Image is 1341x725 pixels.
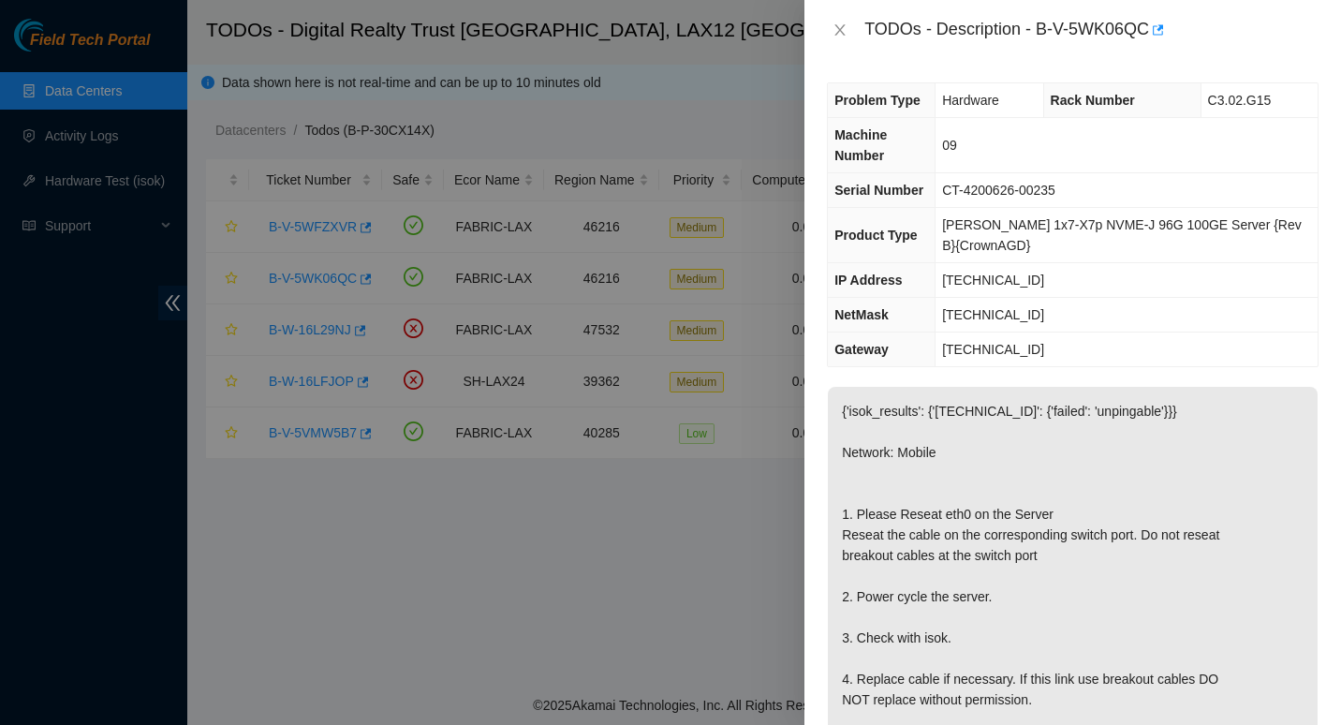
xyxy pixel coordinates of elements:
span: [TECHNICAL_ID] [942,342,1044,357]
span: Rack Number [1051,93,1135,108]
span: C3.02.G15 [1208,93,1272,108]
span: Serial Number [834,183,923,198]
span: IP Address [834,273,902,288]
span: Problem Type [834,93,921,108]
span: [TECHNICAL_ID] [942,307,1044,322]
span: Hardware [942,93,999,108]
span: NetMask [834,307,889,322]
span: [TECHNICAL_ID] [942,273,1044,288]
span: [PERSON_NAME] 1x7-X7p NVME-J 96G 100GE Server {Rev B}{CrownAGD} [942,217,1302,253]
span: close [833,22,847,37]
span: 09 [942,138,957,153]
button: Close [827,22,853,39]
span: CT-4200626-00235 [942,183,1055,198]
span: Gateway [834,342,889,357]
span: Product Type [834,228,917,243]
div: TODOs - Description - B-V-5WK06QC [864,15,1319,45]
span: Machine Number [834,127,887,163]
